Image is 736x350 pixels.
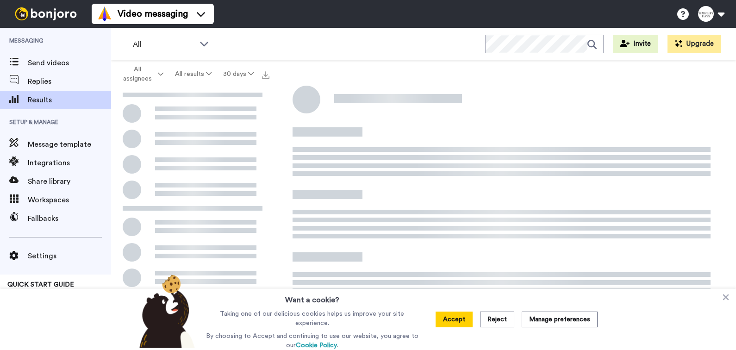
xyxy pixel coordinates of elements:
span: Results [28,94,111,106]
button: Reject [480,312,514,327]
p: Taking one of our delicious cookies helps us improve your site experience. [204,309,421,328]
span: Message template [28,139,111,150]
span: Settings [28,250,111,262]
button: Upgrade [667,35,721,53]
button: Accept [436,312,473,327]
span: Workspaces [28,194,111,206]
button: Manage preferences [522,312,598,327]
span: All assignees [119,65,156,83]
span: Integrations [28,157,111,169]
span: All [133,39,195,50]
h3: Want a cookie? [285,289,339,306]
button: All results [169,66,218,82]
a: Cookie Policy [296,342,337,349]
span: Fallbacks [28,213,111,224]
img: export.svg [262,71,269,79]
img: vm-color.svg [97,6,112,21]
span: QUICK START GUIDE [7,281,74,288]
img: bj-logo-header-white.svg [11,7,81,20]
button: 30 days [217,66,259,82]
span: Replies [28,76,111,87]
button: Invite [613,35,658,53]
p: By choosing to Accept and continuing to use our website, you agree to our . [204,331,421,350]
img: bear-with-cookie.png [131,274,200,348]
button: All assignees [113,61,169,87]
span: Video messaging [118,7,188,20]
span: Share library [28,176,111,187]
button: Export all results that match these filters now. [259,67,272,81]
span: Send videos [28,57,111,69]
